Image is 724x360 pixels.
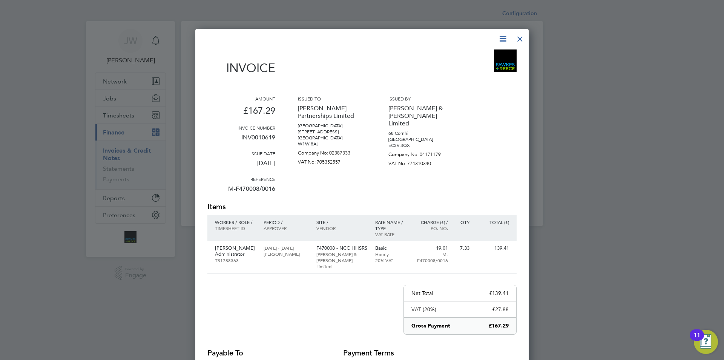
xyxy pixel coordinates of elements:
[264,219,308,225] p: Period /
[693,335,700,345] div: 11
[298,141,366,147] p: W1W 8AJ
[489,290,509,297] p: £139.41
[415,225,448,231] p: Po. No.
[207,96,275,102] h3: Amount
[388,148,456,158] p: Company No: 04171179
[215,245,256,251] p: [PERSON_NAME]
[316,245,368,251] p: F470008 - NCC HHSRS
[207,182,275,202] p: M-F470008/0016
[207,176,275,182] h3: Reference
[388,158,456,167] p: VAT No: 774310340
[694,330,718,354] button: Open Resource Center, 11 new notifications
[388,142,456,148] p: EC3V 3QX
[492,306,509,313] p: £27.88
[316,225,368,231] p: Vendor
[264,251,308,257] p: [PERSON_NAME]
[489,322,509,330] p: £167.29
[388,96,456,102] h3: Issued by
[316,219,368,225] p: Site /
[388,102,456,130] p: [PERSON_NAME] & [PERSON_NAME] Limited
[477,219,509,225] p: Total (£)
[456,245,469,251] p: 7.33
[264,245,308,251] p: [DATE] - [DATE]
[375,251,408,257] p: Hourly
[415,219,448,225] p: Charge (£) /
[411,290,433,297] p: Net Total
[415,251,448,263] p: M-F470008/0016
[207,202,517,212] h2: Items
[207,348,321,358] h2: Payable to
[298,156,366,165] p: VAT No: 705352557
[207,150,275,156] h3: Issue date
[388,136,456,142] p: [GEOGRAPHIC_DATA]
[215,219,256,225] p: Worker / Role /
[298,123,366,129] p: [GEOGRAPHIC_DATA]
[298,129,366,135] p: [STREET_ADDRESS]
[343,348,411,358] h2: Payment terms
[456,219,469,225] p: QTY
[298,135,366,141] p: [GEOGRAPHIC_DATA]
[215,251,256,257] p: Administrator
[411,322,450,330] p: Gross Payment
[298,102,366,123] p: [PERSON_NAME] Partnerships Limited
[494,49,517,72] img: bromak-logo-remittance.png
[375,219,408,231] p: Rate name / type
[298,96,366,102] h3: Issued to
[207,102,275,125] p: £167.29
[298,147,366,156] p: Company No: 02387333
[375,257,408,263] p: 20% VAT
[207,125,275,131] h3: Invoice number
[207,131,275,150] p: INV0010619
[264,225,308,231] p: Approver
[207,156,275,176] p: [DATE]
[411,306,436,313] p: VAT (20%)
[415,245,448,251] p: 19.01
[477,245,509,251] p: 139.41
[316,251,368,269] p: [PERSON_NAME] & [PERSON_NAME] Limited
[375,245,408,251] p: Basic
[207,61,275,75] h1: Invoice
[215,225,256,231] p: Timesheet ID
[215,257,256,263] p: TS1788363
[388,130,456,136] p: 68 Cornhill
[375,231,408,237] p: VAT rate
